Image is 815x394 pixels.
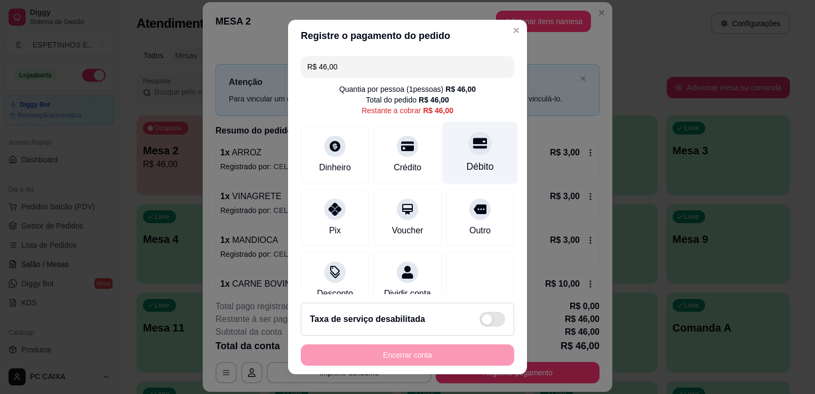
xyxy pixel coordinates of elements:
[329,224,341,237] div: Pix
[317,287,353,300] div: Desconto
[445,84,476,94] div: R$ 46,00
[508,22,525,39] button: Close
[288,20,527,52] header: Registre o pagamento do pedido
[319,161,351,174] div: Dinheiro
[394,161,421,174] div: Crédito
[310,313,425,326] h2: Taxa de serviço desabilitada
[423,105,453,116] div: R$ 46,00
[366,94,449,105] div: Total do pedido
[467,160,494,174] div: Débito
[392,224,424,237] div: Voucher
[362,105,453,116] div: Restante a cobrar
[384,287,431,300] div: Dividir conta
[307,56,508,77] input: Ex.: hambúrguer de cordeiro
[469,224,491,237] div: Outro
[339,84,476,94] div: Quantia por pessoa ( 1 pessoas)
[419,94,449,105] div: R$ 46,00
